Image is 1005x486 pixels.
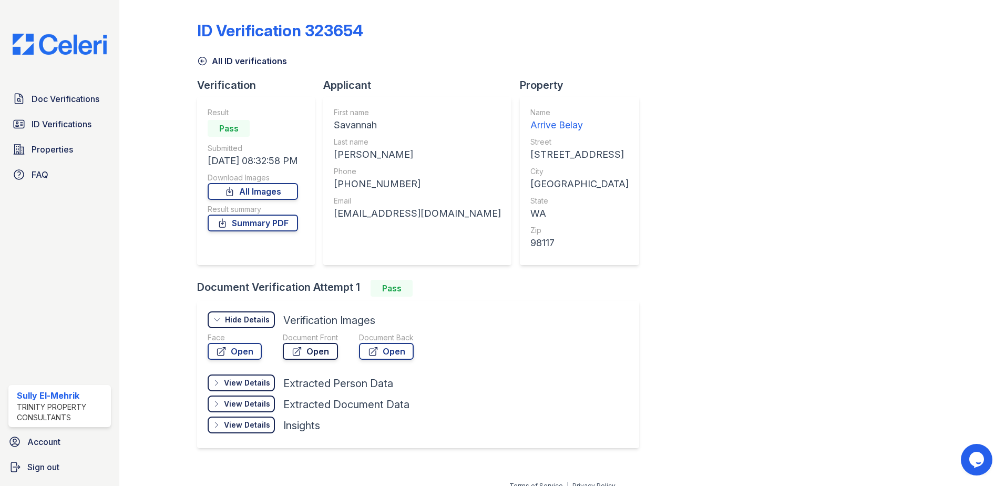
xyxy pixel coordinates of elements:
[8,88,111,109] a: Doc Verifications
[208,215,298,231] a: Summary PDF
[530,147,629,162] div: [STREET_ADDRESS]
[208,204,298,215] div: Result summary
[283,376,393,391] div: Extracted Person Data
[197,78,323,93] div: Verification
[530,225,629,236] div: Zip
[4,431,115,452] a: Account
[371,280,413,297] div: Pass
[208,143,298,154] div: Submitted
[530,107,629,118] div: Name
[208,120,250,137] div: Pass
[208,173,298,183] div: Download Images
[334,196,501,206] div: Email
[530,236,629,250] div: 98117
[4,457,115,478] a: Sign out
[334,177,501,191] div: [PHONE_NUMBER]
[283,313,375,328] div: Verification Images
[530,118,629,133] div: Arrive Belay
[530,107,629,133] a: Name Arrive Belay
[323,78,520,93] div: Applicant
[530,196,629,206] div: State
[224,420,270,430] div: View Details
[530,206,629,221] div: WA
[283,332,338,343] div: Document Front
[17,402,107,423] div: Trinity Property Consultants
[208,343,262,360] a: Open
[334,166,501,177] div: Phone
[224,399,270,409] div: View Details
[27,436,60,448] span: Account
[225,315,270,325] div: Hide Details
[283,418,320,433] div: Insights
[208,183,298,200] a: All Images
[208,107,298,118] div: Result
[32,143,73,156] span: Properties
[334,206,501,221] div: [EMAIL_ADDRESS][DOMAIN_NAME]
[197,21,363,40] div: ID Verification 323654
[283,397,409,412] div: Extracted Document Data
[530,137,629,147] div: Street
[334,118,501,133] div: Savannah
[359,343,414,360] a: Open
[4,34,115,55] img: CE_Logo_Blue-a8612792a0a2168367f1c8372b55b34899dd931a85d93a1a3d3e32e68fde9ad4.png
[961,444,994,475] iframe: chat widget
[334,107,501,118] div: First name
[208,154,298,168] div: [DATE] 08:32:58 PM
[17,389,107,402] div: Sully El-Mehrik
[530,166,629,177] div: City
[27,461,59,473] span: Sign out
[283,343,338,360] a: Open
[520,78,648,93] div: Property
[359,332,414,343] div: Document Back
[197,55,287,67] a: All ID verifications
[197,280,648,297] div: Document Verification Attempt 1
[334,137,501,147] div: Last name
[32,118,91,130] span: ID Verifications
[8,164,111,185] a: FAQ
[208,332,262,343] div: Face
[224,378,270,388] div: View Details
[530,177,629,191] div: [GEOGRAPHIC_DATA]
[334,147,501,162] div: [PERSON_NAME]
[8,139,111,160] a: Properties
[32,93,99,105] span: Doc Verifications
[8,114,111,135] a: ID Verifications
[32,168,48,181] span: FAQ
